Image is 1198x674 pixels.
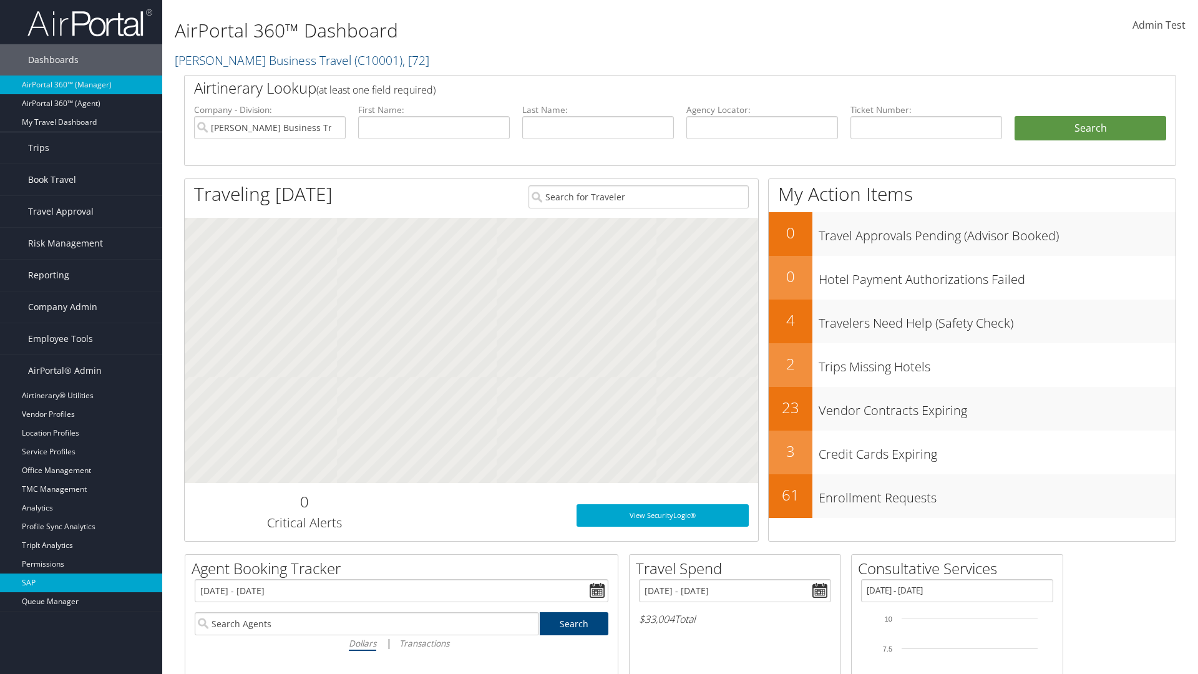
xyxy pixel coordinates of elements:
h3: Travel Approvals Pending (Advisor Booked) [819,221,1176,245]
a: 2Trips Missing Hotels [769,343,1176,387]
span: AirPortal® Admin [28,355,102,386]
i: Transactions [399,637,449,649]
h3: Trips Missing Hotels [819,352,1176,376]
a: 23Vendor Contracts Expiring [769,387,1176,431]
a: Search [540,612,609,635]
a: [PERSON_NAME] Business Travel [175,52,429,69]
input: Search Agents [195,612,539,635]
tspan: 10 [885,615,892,623]
label: First Name: [358,104,510,116]
h3: Travelers Need Help (Safety Check) [819,308,1176,332]
h3: Hotel Payment Authorizations Failed [819,265,1176,288]
tspan: 7.5 [883,645,892,653]
h3: Vendor Contracts Expiring [819,396,1176,419]
h2: 0 [769,222,812,243]
label: Company - Division: [194,104,346,116]
span: Travel Approval [28,196,94,227]
span: Trips [28,132,49,164]
span: ( C10001 ) [354,52,402,69]
label: Last Name: [522,104,674,116]
h2: Consultative Services [858,558,1063,579]
a: 0Hotel Payment Authorizations Failed [769,256,1176,300]
h2: Travel Spend [636,558,840,579]
h1: Traveling [DATE] [194,181,333,207]
a: Admin Test [1132,6,1186,45]
h6: Total [639,612,831,626]
span: (at least one field required) [316,83,436,97]
span: , [ 72 ] [402,52,429,69]
h2: Agent Booking Tracker [192,558,618,579]
h3: Credit Cards Expiring [819,439,1176,463]
span: Book Travel [28,164,76,195]
span: Risk Management [28,228,103,259]
a: View SecurityLogic® [577,504,749,527]
span: Admin Test [1132,18,1186,32]
a: 4Travelers Need Help (Safety Check) [769,300,1176,343]
input: Search for Traveler [528,185,749,208]
span: Reporting [28,260,69,291]
h3: Enrollment Requests [819,483,1176,507]
h2: 3 [769,441,812,462]
h2: 4 [769,310,812,331]
h1: AirPortal 360™ Dashboard [175,17,849,44]
button: Search [1015,116,1166,141]
img: airportal-logo.png [27,8,152,37]
h2: Airtinerary Lookup [194,77,1084,99]
h2: 0 [194,491,414,512]
label: Ticket Number: [850,104,1002,116]
span: Company Admin [28,291,97,323]
i: Dollars [349,637,376,649]
h2: 2 [769,353,812,374]
a: 0Travel Approvals Pending (Advisor Booked) [769,212,1176,256]
h2: 61 [769,484,812,506]
span: Dashboards [28,44,79,76]
a: 3Credit Cards Expiring [769,431,1176,474]
span: $33,004 [639,612,674,626]
h2: 23 [769,397,812,418]
h2: 0 [769,266,812,287]
label: Agency Locator: [686,104,838,116]
a: 61Enrollment Requests [769,474,1176,518]
div: | [195,635,608,651]
h1: My Action Items [769,181,1176,207]
h3: Critical Alerts [194,514,414,532]
span: Employee Tools [28,323,93,354]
